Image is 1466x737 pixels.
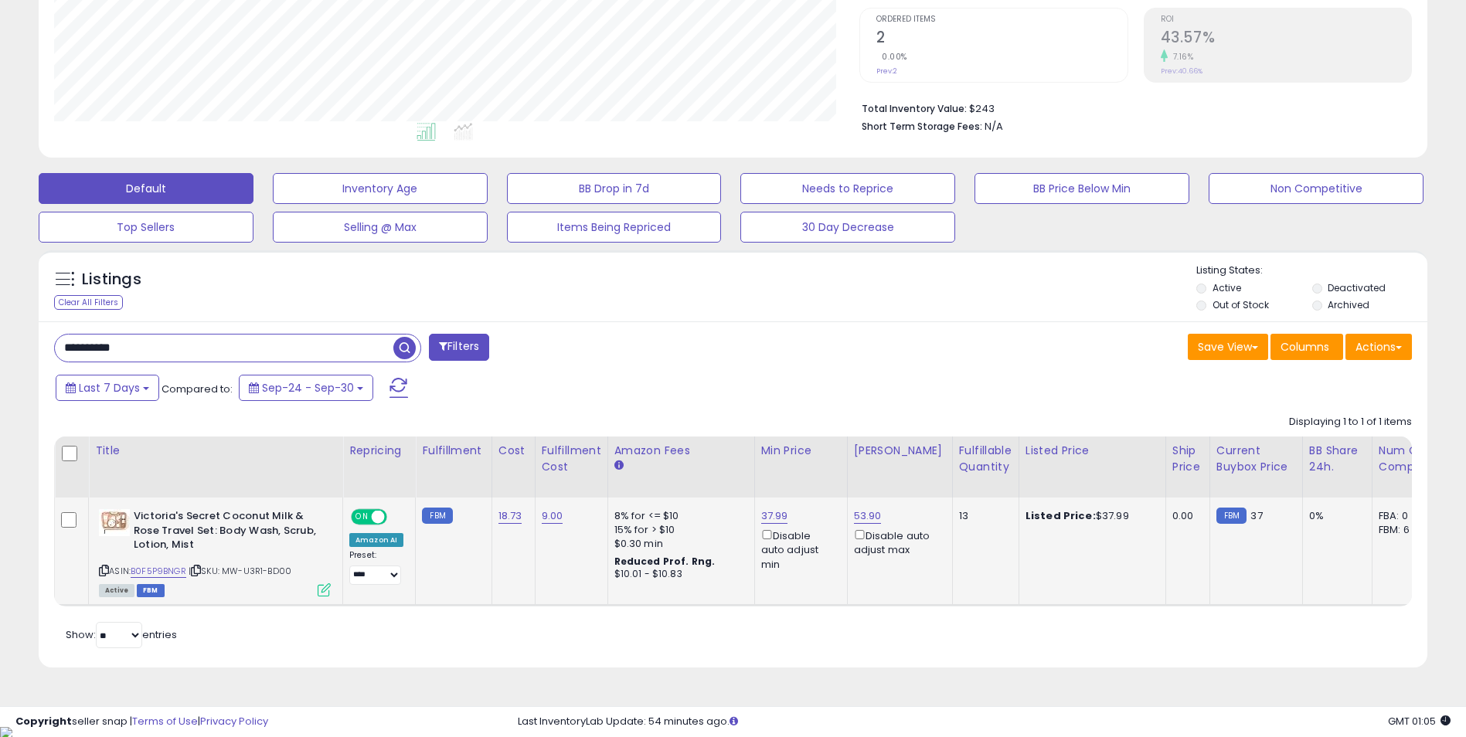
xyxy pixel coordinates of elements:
[56,375,159,401] button: Last 7 Days
[39,212,253,243] button: Top Sellers
[1309,509,1360,523] div: 0%
[1216,508,1247,524] small: FBM
[959,509,1007,523] div: 13
[82,269,141,290] h5: Listings
[349,533,403,547] div: Amazon AI
[1270,334,1343,360] button: Columns
[422,443,485,459] div: Fulfillment
[99,584,134,597] span: All listings currently available for purchase on Amazon
[1168,51,1194,63] small: 7.16%
[1026,509,1154,523] div: $37.99
[132,714,198,729] a: Terms of Use
[761,527,835,572] div: Disable auto adjust min
[1161,66,1202,76] small: Prev: 40.66%
[542,508,563,524] a: 9.00
[862,102,967,115] b: Total Inventory Value:
[1196,263,1427,278] p: Listing States:
[1213,298,1269,311] label: Out of Stock
[1213,281,1241,294] label: Active
[507,173,722,204] button: BB Drop in 7d
[1216,443,1296,475] div: Current Buybox Price
[1188,334,1268,360] button: Save View
[99,509,331,595] div: ASIN:
[385,511,410,524] span: OFF
[614,555,716,568] b: Reduced Prof. Rng.
[1209,173,1423,204] button: Non Competitive
[189,565,291,577] span: | SKU: MW-U3R1-BD00
[1026,443,1159,459] div: Listed Price
[422,508,452,524] small: FBM
[1289,415,1412,430] div: Displaying 1 to 1 of 1 items
[1281,339,1329,355] span: Columns
[1309,443,1366,475] div: BB Share 24h.
[761,508,788,524] a: 37.99
[1250,508,1262,523] span: 37
[352,511,372,524] span: ON
[1328,281,1386,294] label: Deactivated
[349,550,403,585] div: Preset:
[614,537,743,551] div: $0.30 min
[162,382,233,396] span: Compared to:
[959,443,1012,475] div: Fulfillable Quantity
[876,51,907,63] small: 0.00%
[614,459,624,473] small: Amazon Fees.
[1379,509,1430,523] div: FBA: 0
[1172,509,1198,523] div: 0.00
[54,295,123,310] div: Clear All Filters
[1388,714,1451,729] span: 2025-10-9 01:05 GMT
[1379,523,1430,537] div: FBM: 6
[740,173,955,204] button: Needs to Reprice
[137,584,165,597] span: FBM
[614,509,743,523] div: 8% for <= $10
[854,508,882,524] a: 53.90
[99,509,130,536] img: 41a-IuBNvIL._SL40_.jpg
[95,443,336,459] div: Title
[498,443,529,459] div: Cost
[876,29,1127,49] h2: 2
[854,527,940,557] div: Disable auto adjust max
[15,714,72,729] strong: Copyright
[498,508,522,524] a: 18.73
[273,173,488,204] button: Inventory Age
[614,443,748,459] div: Amazon Fees
[854,443,946,459] div: [PERSON_NAME]
[1026,508,1096,523] b: Listed Price:
[39,173,253,204] button: Default
[79,380,140,396] span: Last 7 Days
[862,120,982,133] b: Short Term Storage Fees:
[761,443,841,459] div: Min Price
[876,66,897,76] small: Prev: 2
[239,375,373,401] button: Sep-24 - Sep-30
[862,98,1400,117] li: $243
[349,443,409,459] div: Repricing
[429,334,489,361] button: Filters
[273,212,488,243] button: Selling @ Max
[15,715,268,729] div: seller snap | |
[1345,334,1412,360] button: Actions
[876,15,1127,24] span: Ordered Items
[740,212,955,243] button: 30 Day Decrease
[542,443,601,475] div: Fulfillment Cost
[614,568,743,581] div: $10.01 - $10.83
[985,119,1003,134] span: N/A
[507,212,722,243] button: Items Being Repriced
[518,715,1451,729] div: Last InventoryLab Update: 54 minutes ago.
[262,380,354,396] span: Sep-24 - Sep-30
[1379,443,1435,475] div: Num of Comp.
[131,565,186,578] a: B0F5P9BNGR
[1172,443,1203,475] div: Ship Price
[614,523,743,537] div: 15% for > $10
[974,173,1189,204] button: BB Price Below Min
[1161,15,1411,24] span: ROI
[1161,29,1411,49] h2: 43.57%
[1328,298,1369,311] label: Archived
[134,509,321,556] b: Victoria's Secret Coconut Milk & Rose Travel Set: Body Wash, Scrub, Lotion, Mist
[66,627,177,642] span: Show: entries
[200,714,268,729] a: Privacy Policy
